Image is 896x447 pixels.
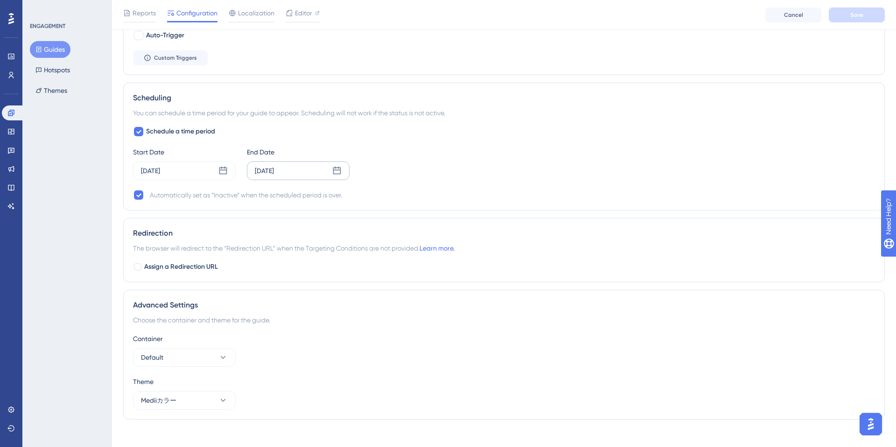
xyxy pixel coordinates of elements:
button: Default [133,348,236,367]
span: The browser will redirect to the “Redirection URL” when the Targeting Conditions are not provided. [133,243,455,254]
span: Default [141,352,163,363]
button: Themes [30,82,73,99]
div: [DATE] [141,165,160,176]
button: Cancel [765,7,821,22]
span: Editor [295,7,312,19]
div: Automatically set as “Inactive” when the scheduled period is over. [150,189,342,201]
div: ENGAGEMENT [30,22,65,30]
button: Custom Triggers [133,50,208,65]
span: Reports [133,7,156,19]
div: Start Date [133,147,236,158]
span: Assign a Redirection URL [144,261,218,272]
span: Cancel [784,11,803,19]
div: End Date [247,147,350,158]
div: Theme [133,376,875,387]
div: Redirection [133,228,875,239]
a: Learn more. [420,244,455,252]
span: Auto-Trigger [146,30,184,41]
button: Mediiカラー [133,391,236,410]
button: Save [829,7,885,22]
div: Scheduling [133,92,875,104]
div: [DATE] [255,165,274,176]
span: Configuration [176,7,217,19]
div: Advanced Settings [133,300,875,311]
span: Schedule a time period [146,126,215,137]
div: Container [133,333,875,344]
div: You can schedule a time period for your guide to appear. Scheduling will not work if the status i... [133,107,875,119]
span: Mediiカラー [141,395,176,406]
button: Guides [30,41,70,58]
span: Save [850,11,863,19]
div: Choose the container and theme for the guide. [133,314,875,326]
span: Custom Triggers [154,54,197,62]
span: Need Help? [22,2,58,14]
iframe: UserGuiding AI Assistant Launcher [857,410,885,438]
span: Localization [238,7,274,19]
button: Hotspots [30,62,76,78]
